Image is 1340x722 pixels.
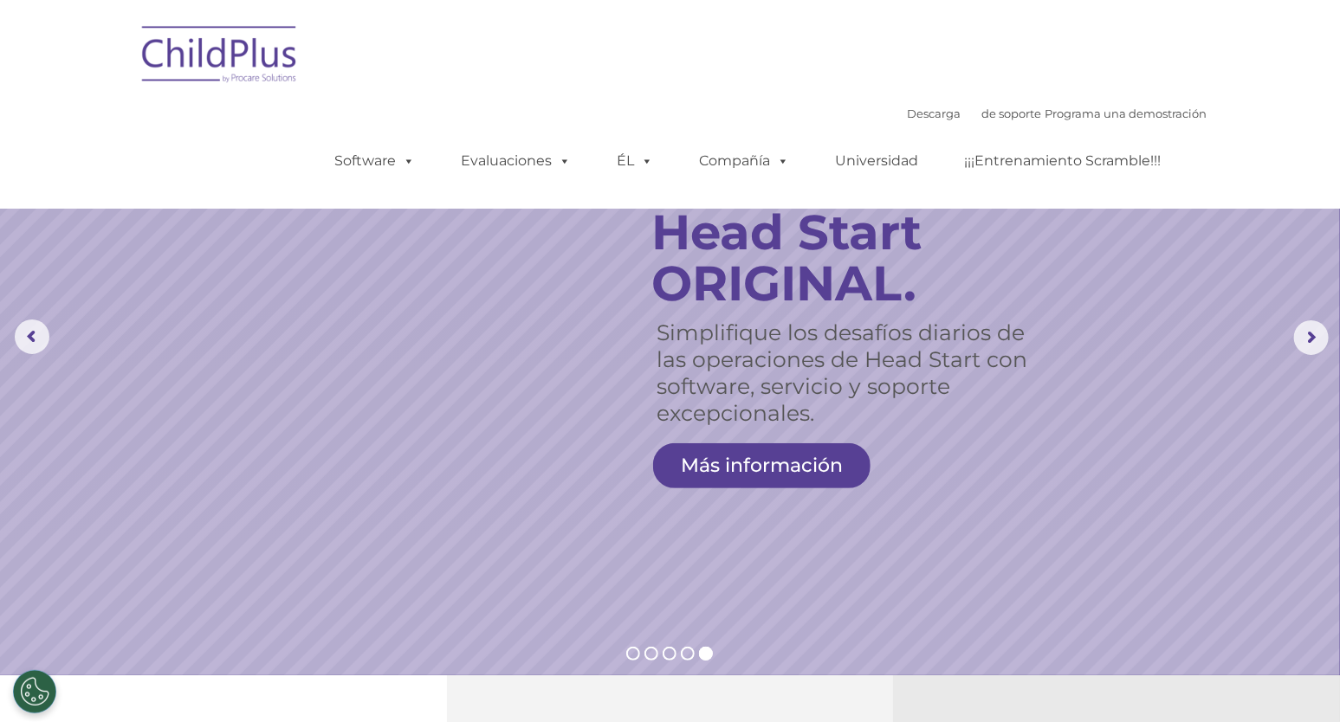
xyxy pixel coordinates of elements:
font: ¡¡¡Entrenamiento Scramble!!! [965,152,1162,169]
a: Evaluaciones [444,144,589,178]
a: Universidad [819,144,936,178]
font: Incluya capturas de pantalla o imágenes que puedan ser útiles para proporcionar un contexto útil. [2,670,413,680]
font: Número de teléfono [241,185,340,198]
a: Software [318,144,433,178]
iframe: Widget de chat [1058,535,1340,722]
a: Más información [653,443,871,488]
img: ChildPlus de Procare Solutions [133,14,307,100]
font: Software [335,152,397,169]
font: Evaluaciones [462,152,553,169]
a: Descarga [908,106,961,120]
a: ¡¡¡Entrenamiento Scramble!!! [948,144,1179,178]
a: de soporte [982,106,1042,120]
a: ÉL [600,144,671,178]
font: El software Head Start ORIGINAL. [651,151,935,313]
button: Configuración de cookies [13,670,56,713]
font: ÉL [618,152,635,169]
font: Más información [681,454,843,477]
font: Apellido [241,114,281,127]
a: Compañía [683,144,807,178]
font: Compañía [700,152,771,169]
font: Universidad [836,152,919,169]
font: | [1042,106,1045,120]
font: Simplifique los desafíos diarios de las operaciones de Head Start con software, servicio y soport... [657,319,1027,426]
a: Programa una demostración [1045,106,1207,120]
